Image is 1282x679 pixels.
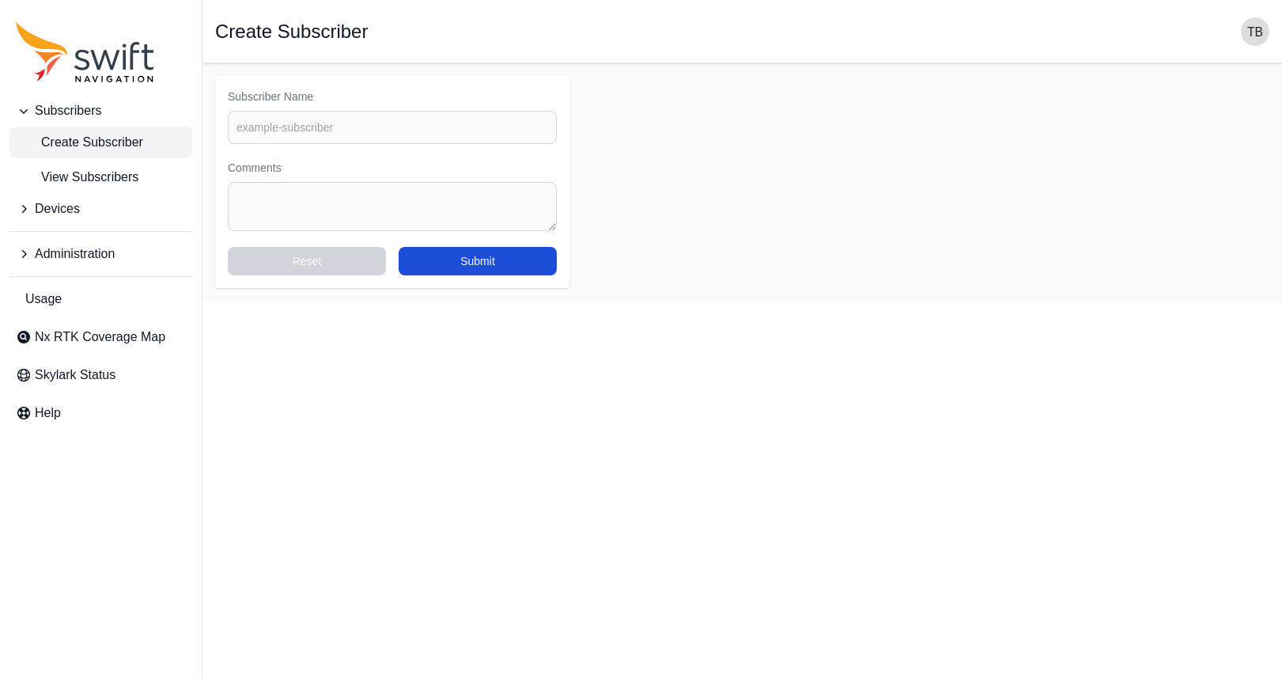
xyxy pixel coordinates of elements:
a: Create Subscriber [9,127,192,158]
span: Create Subscriber [16,133,143,152]
button: Reset [228,247,386,275]
button: Subscribers [9,95,192,127]
a: View Subscribers [9,161,192,193]
img: user photo [1241,17,1269,46]
span: Skylark Status [35,366,115,385]
span: Nx RTK Coverage Map [35,328,165,347]
a: Usage [9,283,192,315]
span: Help [35,404,61,423]
label: Comments [228,160,557,176]
input: example-subscriber [228,111,557,144]
a: Help [9,397,192,429]
span: Usage [25,290,62,309]
button: Administration [9,238,192,270]
a: Skylark Status [9,359,192,391]
span: Subscribers [35,101,101,120]
button: Devices [9,193,192,225]
button: Submit [399,247,557,275]
a: Nx RTK Coverage Map [9,321,192,353]
span: Administration [35,245,115,264]
h1: Create Subscriber [215,22,368,41]
span: Devices [35,199,80,218]
label: Subscriber Name [228,89,557,104]
span: View Subscribers [16,168,138,187]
